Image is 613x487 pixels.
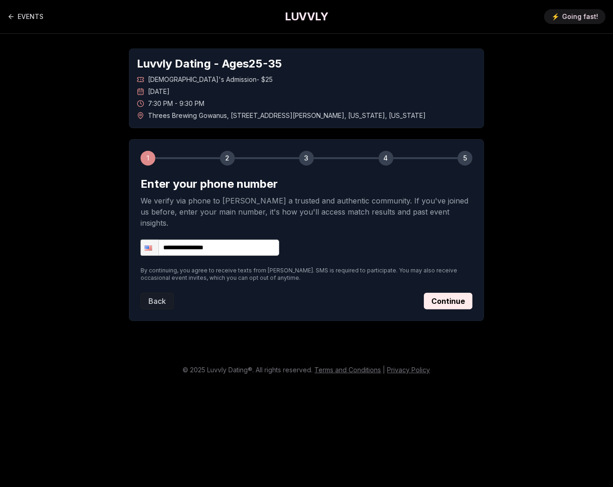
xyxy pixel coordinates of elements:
[299,151,314,166] div: 3
[285,9,328,24] a: LUVVLY
[424,293,472,309] button: Continue
[141,151,155,166] div: 1
[141,293,174,309] button: Back
[552,12,559,21] span: ⚡️
[148,75,273,84] span: [DEMOGRAPHIC_DATA]'s Admission - $25
[141,240,159,255] div: United States: + 1
[141,195,472,228] p: We verify via phone to [PERSON_NAME] a trusted and authentic community. If you've joined us befor...
[148,99,204,108] span: 7:30 PM - 9:30 PM
[141,267,472,282] p: By continuing, you agree to receive texts from [PERSON_NAME]. SMS is required to participate. You...
[315,366,381,374] a: Terms and Conditions
[383,366,386,374] span: |
[7,7,43,26] a: Back to events
[137,56,476,71] h1: Luvvly Dating - Ages 25 - 35
[562,12,598,21] span: Going fast!
[220,151,235,166] div: 2
[148,111,426,120] span: Threes Brewing Gowanus , [STREET_ADDRESS][PERSON_NAME] , [US_STATE] , [US_STATE]
[458,151,472,166] div: 5
[387,366,430,374] a: Privacy Policy
[141,177,472,191] h2: Enter your phone number
[148,87,170,96] span: [DATE]
[379,151,393,166] div: 4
